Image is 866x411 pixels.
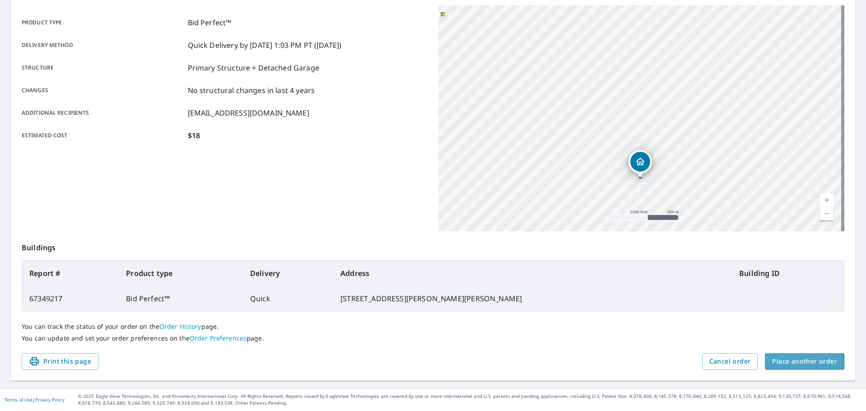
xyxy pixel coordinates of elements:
span: Place another order [772,356,837,367]
p: | [5,397,65,402]
a: Current Level 14, Zoom In [820,193,833,207]
a: Terms of Use [5,397,33,403]
td: 67349217 [22,286,119,311]
a: Privacy Policy [35,397,65,403]
p: Delivery method [22,40,184,51]
p: Changes [22,85,184,96]
button: Print this page [22,353,98,370]
p: [EMAIL_ADDRESS][DOMAIN_NAME] [188,107,309,118]
button: Place another order [765,353,844,370]
p: Estimated cost [22,130,184,141]
th: Report # [22,261,119,286]
div: Dropped pin, building 1, Residential property, 402 Emerson St Vandergrift, PA 15690 [629,150,652,178]
span: Print this page [29,356,91,367]
td: [STREET_ADDRESS][PERSON_NAME][PERSON_NAME] [333,286,732,311]
td: Quick [243,286,333,311]
a: Current Level 14, Zoom Out [820,207,833,220]
p: Quick Delivery by [DATE] 1:03 PM PT ([DATE]) [188,40,342,51]
p: © 2025 Eagle View Technologies, Inc. and Pictometry International Corp. All Rights Reserved. Repo... [78,393,861,406]
p: Product type [22,17,184,28]
span: Cancel order [709,356,751,367]
th: Product type [119,261,243,286]
p: No structural changes in last 4 years [188,85,315,96]
p: Additional recipients [22,107,184,118]
th: Delivery [243,261,333,286]
p: Bid Perfect™ [188,17,232,28]
th: Building ID [732,261,844,286]
p: Structure [22,62,184,73]
p: You can track the status of your order on the page. [22,322,844,331]
p: Primary Structure + Detached Garage [188,62,319,73]
button: Cancel order [702,353,758,370]
th: Address [333,261,732,286]
p: Buildings [22,231,844,260]
p: You can update and set your order preferences on the page. [22,334,844,342]
a: Order History [159,322,201,331]
a: Order Preferences [190,334,247,342]
td: Bid Perfect™ [119,286,243,311]
p: $18 [188,130,200,141]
